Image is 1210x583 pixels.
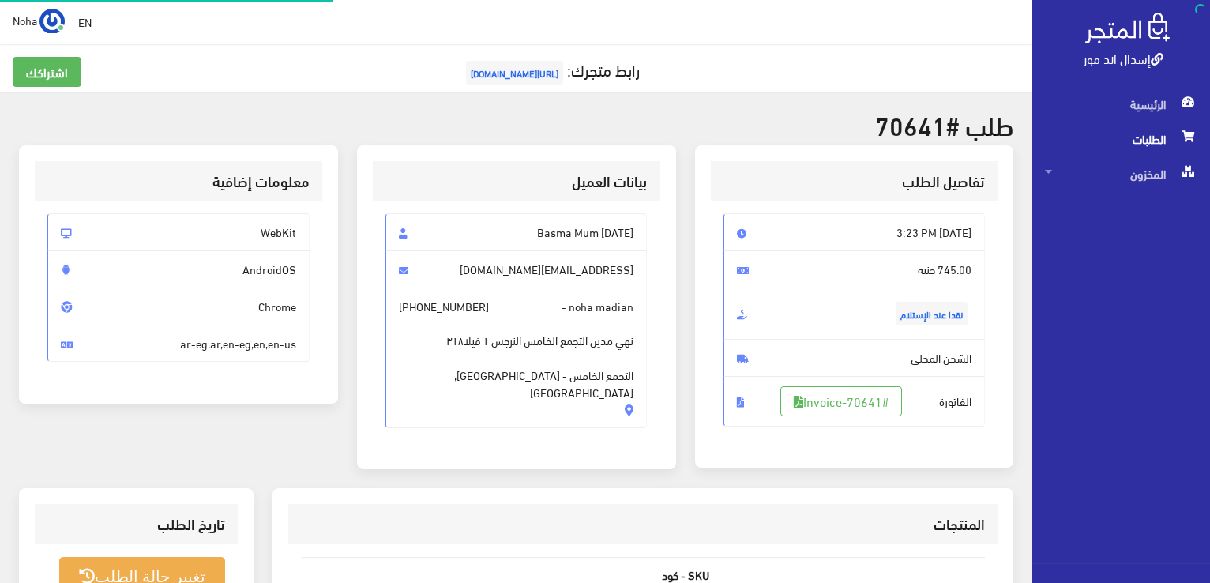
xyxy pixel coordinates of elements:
[19,111,1013,138] h2: طلب #70641
[72,8,98,36] a: EN
[723,250,986,288] span: 745.00 جنيه
[301,517,985,532] h3: المنتجات
[1032,87,1210,122] a: الرئيسية
[466,61,563,85] span: [URL][DOMAIN_NAME]
[399,315,634,401] span: نهي مدين التجمع الخامس النرجس ١ فيلا٣١٨ التجمع الخامس - [GEOGRAPHIC_DATA], [GEOGRAPHIC_DATA]
[385,213,648,251] span: Basma Mum [DATE]
[47,288,310,325] span: Chrome
[385,250,648,288] span: [EMAIL_ADDRESS][DOMAIN_NAME]
[1032,122,1210,156] a: الطلبات
[1032,156,1210,191] a: المخزون
[13,8,65,33] a: ... Noha
[47,325,310,363] span: ar-eg,ar,en-eg,en,en-us
[1045,122,1197,156] span: الطلبات
[462,55,640,84] a: رابط متجرك:[URL][DOMAIN_NAME]
[780,386,902,416] a: #Invoice-70641
[13,10,37,30] span: Noha
[723,213,986,251] span: [DATE] 3:23 PM
[723,174,986,189] h3: تفاصيل الطلب
[723,376,986,427] span: الفاتورة
[723,339,986,377] span: الشحن المحلي
[13,57,81,87] a: اشتراكك
[47,517,225,532] h3: تاريخ الطلب
[385,288,648,428] span: noha madian -
[1045,87,1197,122] span: الرئيسية
[1084,47,1163,70] a: إسدال اند مور
[1085,13,1170,43] img: .
[47,250,310,288] span: AndroidOS
[399,298,489,315] span: [PHONE_NUMBER]
[47,213,310,251] span: WebKit
[1045,156,1197,191] span: المخزون
[39,9,65,34] img: ...
[47,174,310,189] h3: معلومات إضافية
[896,302,968,325] span: نقدا عند الإستلام
[385,174,648,189] h3: بيانات العميل
[78,12,92,32] u: EN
